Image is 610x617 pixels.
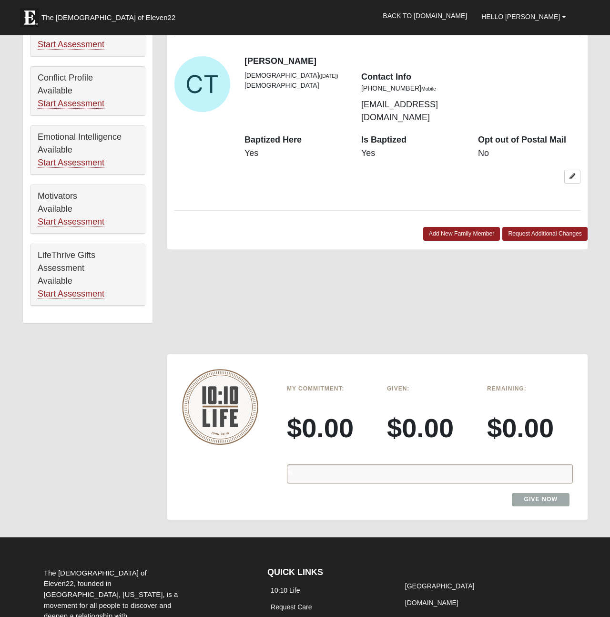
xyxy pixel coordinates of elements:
[478,147,580,160] dd: No
[376,4,474,28] a: Back to [DOMAIN_NAME]
[354,71,471,124] div: [EMAIL_ADDRESS][DOMAIN_NAME]
[271,603,312,611] a: Request Care
[244,81,347,91] li: [DEMOGRAPHIC_DATA]
[38,40,104,50] a: Start Assessment
[15,3,206,27] a: The [DEMOGRAPHIC_DATA] of Eleven22
[244,147,347,160] dd: Yes
[487,412,573,444] h3: $0.00
[38,99,104,109] a: Start Assessment
[38,158,104,168] a: Start Assessment
[361,72,411,82] strong: Contact Info
[174,56,230,112] a: View Fullsize Photo
[387,412,473,444] h3: $0.00
[30,67,145,115] div: Conflict Profile Available
[41,13,175,22] span: The [DEMOGRAPHIC_DATA] of Eleven22
[287,412,373,444] h3: $0.00
[423,227,500,241] a: Add New Family Member
[244,71,347,81] li: [DEMOGRAPHIC_DATA]
[271,586,300,594] a: 10:10 Life
[361,134,464,146] dt: Is Baptized
[287,385,373,392] h6: My Commitment:
[30,185,145,234] div: Motivators Available
[38,289,104,299] a: Start Assessment
[502,227,588,241] a: Request Additional Changes
[244,56,580,67] h4: [PERSON_NAME]
[478,134,580,146] dt: Opt out of Postal Mail
[564,170,580,184] a: Edit Cammie Thomas
[421,86,436,92] small: Mobile
[319,73,338,79] small: ([DATE])
[487,385,573,392] h6: Remaining:
[481,13,560,21] span: Hello [PERSON_NAME]
[38,217,104,227] a: Start Assessment
[30,126,145,175] div: Emotional Intelligence Available
[512,493,569,506] a: Give Now
[405,599,458,607] a: [DOMAIN_NAME]
[182,369,258,445] img: 10-10-Life-logo-round-no-scripture.png
[405,582,475,590] a: [GEOGRAPHIC_DATA]
[361,83,464,93] li: [PHONE_NUMBER]
[361,147,464,160] dd: Yes
[244,134,347,146] dt: Baptized Here
[30,244,145,306] div: LifeThrive Gifts Assessment Available
[267,567,387,578] h4: QUICK LINKS
[474,5,573,29] a: Hello [PERSON_NAME]
[20,8,39,27] img: Eleven22 logo
[387,385,473,392] h6: Given:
